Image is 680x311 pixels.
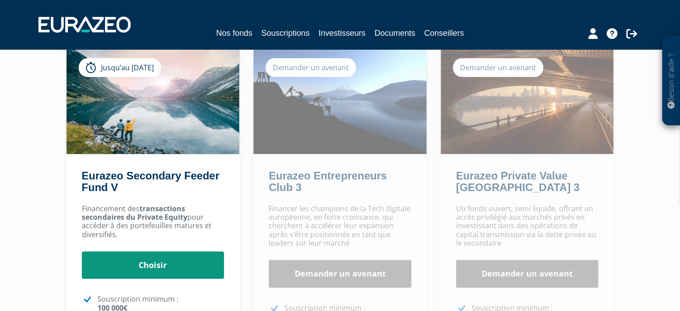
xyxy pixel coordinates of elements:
[269,170,387,193] a: Eurazeo Entrepreneurs Club 3
[82,251,224,279] a: Choisir
[253,49,427,154] img: Eurazeo Entrepreneurs Club 3
[456,260,599,288] a: Demander un avenant
[79,58,161,77] div: Jusqu’au [DATE]
[82,170,220,193] a: Eurazeo Secondary Feeder Fund V
[456,204,599,247] p: Un fonds ouvert, semi liquide, offrant un accès privilégié aux marchés privés en investissant dan...
[375,27,415,39] a: Documents
[261,27,309,39] a: Souscriptions
[269,260,411,288] a: Demander un avenant
[456,170,579,193] a: Eurazeo Private Value [GEOGRAPHIC_DATA] 3
[453,58,543,77] div: Demander un avenant
[441,49,614,154] img: Eurazeo Private Value Europe 3
[318,27,365,39] a: Investisseurs
[216,27,252,41] a: Nos fonds
[82,204,187,222] strong: transactions secondaires du Private Equity
[666,41,676,121] p: Besoin d'aide ?
[82,204,224,239] p: Financement des pour accéder à des portefeuilles matures et diversifiés.
[38,17,131,33] img: 1732889491-logotype_eurazeo_blanc_rvb.png
[269,204,411,247] p: Financer les champions de la Tech digitale européenne, en forte croissance, qui cherchent à accél...
[67,49,240,154] img: Eurazeo Secondary Feeder Fund V
[266,58,356,77] div: Demander un avenant
[424,27,464,39] a: Conseillers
